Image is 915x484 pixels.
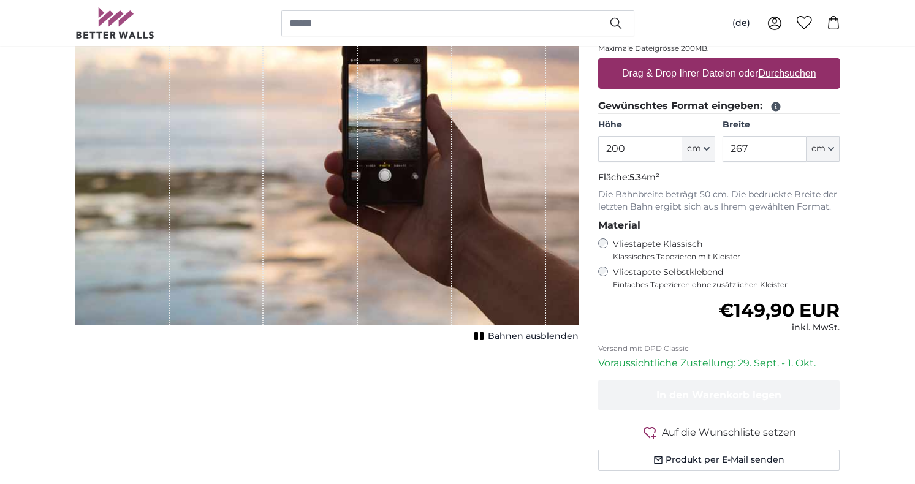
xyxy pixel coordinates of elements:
[811,143,826,155] span: cm
[598,425,840,440] button: Auf die Wunschliste setzen
[723,119,840,131] label: Breite
[662,425,796,440] span: Auf die Wunschliste setzen
[687,143,701,155] span: cm
[719,322,840,334] div: inkl. MwSt.
[598,218,840,233] legend: Material
[629,172,659,183] span: 5.34m²
[598,119,715,131] label: Höhe
[723,12,760,34] button: (de)
[682,136,715,162] button: cm
[471,328,579,345] button: Bahnen ausblenden
[598,172,840,184] p: Fläche:
[613,267,840,290] label: Vliestapete Selbstklebend
[758,68,816,78] u: Durchsuchen
[598,43,840,53] p: Maximale Dateigrösse 200MB.
[656,389,781,401] span: In den Warenkorb legen
[613,280,840,290] span: Einfaches Tapezieren ohne zusätzlichen Kleister
[598,344,840,354] p: Versand mit DPD Classic
[598,450,840,471] button: Produkt per E-Mail senden
[613,238,830,262] label: Vliestapete Klassisch
[488,330,579,342] span: Bahnen ausblenden
[807,136,840,162] button: cm
[719,299,840,322] span: €149,90 EUR
[598,356,840,371] p: Voraussichtliche Zustellung: 29. Sept. - 1. Okt.
[598,99,840,114] legend: Gewünschtes Format eingeben:
[598,380,840,410] button: In den Warenkorb legen
[598,189,840,213] p: Die Bahnbreite beträgt 50 cm. Die bedruckte Breite der letzten Bahn ergibt sich aus Ihrem gewählt...
[617,61,821,86] label: Drag & Drop Ihrer Dateien oder
[75,7,155,39] img: Betterwalls
[613,252,830,262] span: Klassisches Tapezieren mit Kleister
